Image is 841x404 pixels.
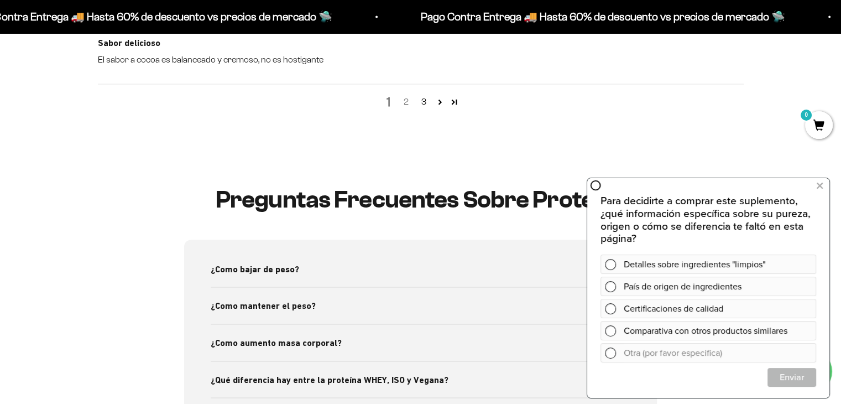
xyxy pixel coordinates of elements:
a: 0 [805,120,833,132]
span: ¿Como mantener el peso? [211,298,316,313]
a: Page 44 [447,95,462,109]
a: Page 3 [415,95,433,108]
summary: ¿Como bajar de peso? [211,251,630,287]
mark: 0 [800,108,813,122]
iframe: zigpoll-iframe [587,177,829,398]
span: ¿Qué diferencia hay entre la proteína WHEY, ISO y Vegana? [211,372,448,387]
a: Page 2 [433,95,447,109]
h2: Preguntas Frecuentes Sobre Proteína [184,186,657,213]
p: Pago Contra Entrega 🚚 Hasta 60% de descuento vs precios de mercado 🛸 [420,8,784,25]
summary: ¿Como aumento masa corporal? [211,324,630,361]
a: Page 2 [398,95,415,108]
span: ¿Como aumento masa corporal? [211,335,342,350]
summary: ¿Como mantener el peso? [211,287,630,324]
p: El sabor a cocoa es balanceado y cremoso, no es hostigante [98,54,744,66]
summary: ¿Qué diferencia hay entre la proteína WHEY, ISO y Vegana? [211,361,630,398]
b: Sabor delicioso [98,37,744,49]
span: ¿Como bajar de peso? [211,262,299,276]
